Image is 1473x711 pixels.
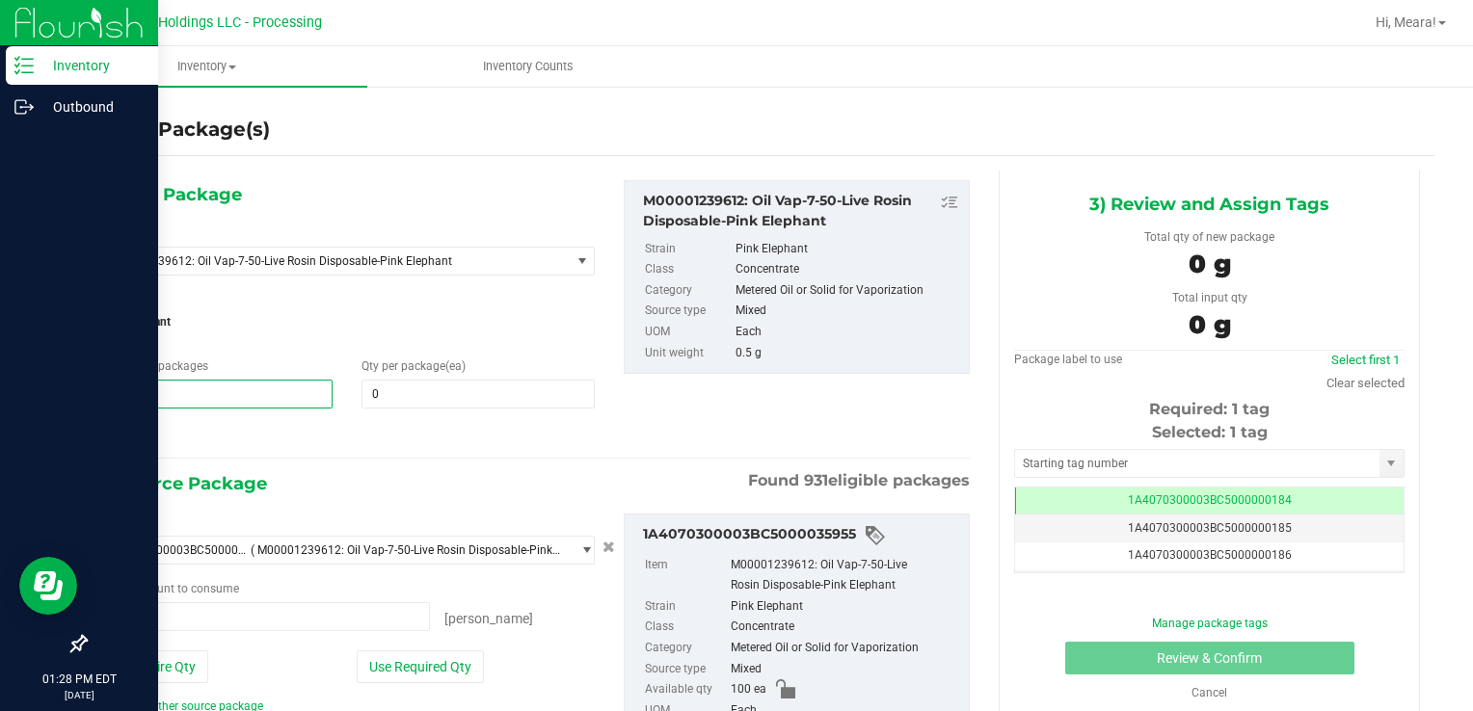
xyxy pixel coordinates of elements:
div: Pink Elephant [731,596,959,618]
label: UOM [645,322,732,343]
label: Item [645,555,727,596]
span: Selected: 1 tag [1152,423,1268,441]
label: Source type [645,659,727,680]
p: Outbound [34,95,149,118]
a: Select first 1 [1331,353,1400,367]
span: 0 g [1189,309,1231,340]
span: Pink Elephant [99,307,595,336]
span: 3) Review and Assign Tags [1089,190,1329,219]
a: Inventory Counts [367,46,688,87]
label: Category [645,280,732,302]
a: Inventory [46,46,367,87]
label: Unit weight [645,343,732,364]
iframe: Resource center [19,557,77,615]
span: 1A4070300003BC5000000186 [1128,548,1292,562]
inline-svg: Outbound [14,97,34,117]
span: Found eligible packages [748,469,970,492]
span: Required: 1 tag [1149,400,1270,418]
label: Class [645,259,732,280]
span: 100 ea [731,679,766,700]
span: 1A4070300003BC5000000184 [1128,493,1292,507]
label: Available qty [645,679,727,700]
input: 0 ea [100,603,429,630]
span: Hi, Meara! [1376,14,1436,30]
a: Manage package tags [1152,617,1268,630]
div: M00001239612: Oil Vap-7-50-Live Rosin Disposable-Pink Elephant [731,555,959,596]
span: Riviera Creek Holdings LLC - Processing [71,14,322,31]
span: 931 [804,471,828,489]
span: Qty per package [362,359,466,373]
span: M00001239612: Oil Vap-7-50-Live Rosin Disposable-Pink Elephant [108,254,545,268]
span: count [145,582,174,595]
button: Cancel button [597,534,621,562]
div: 0.5 g [736,343,960,364]
span: 1A4070300003BC5000035955 [108,543,251,557]
span: (ea) [445,359,466,373]
span: Total qty of new package [1144,230,1274,244]
div: Mixed [736,301,960,322]
span: Inventory [46,58,367,75]
span: 1) New Package [99,180,242,209]
div: Metered Oil or Solid for Vaporization [731,638,959,659]
span: select [1379,450,1404,477]
a: Cancel [1192,686,1227,699]
p: 01:28 PM EDT [9,671,149,688]
h4: Create Package(s) [85,116,270,144]
span: 1A4070300003BC5000000185 [1128,521,1292,535]
span: 2) Source Package [99,469,267,498]
div: Concentrate [736,259,960,280]
span: select [570,248,594,275]
input: Starting tag number [1015,450,1379,477]
label: Strain [645,239,732,260]
span: select [570,537,594,564]
div: 1A4070300003BC5000035955 [643,524,959,547]
input: 0 [362,381,594,408]
span: [PERSON_NAME] [444,611,533,626]
span: 0 g [1189,249,1231,279]
label: Category [645,638,727,659]
div: Each [736,322,960,343]
label: Strain [645,596,727,618]
span: ( M00001239612: Oil Vap-7-50-Live Rosin Disposable-Pink Elephant ) [251,543,562,557]
div: Pink Elephant [736,239,960,260]
button: Use Required Qty [357,650,484,683]
label: Class [645,617,727,638]
label: Source type [645,301,732,322]
div: Concentrate [731,617,959,638]
span: Total input qty [1172,291,1247,304]
inline-svg: Inventory [14,56,34,75]
p: Inventory [34,54,149,77]
div: Mixed [731,659,959,680]
div: M00001239612: Oil Vap-7-50-Live Rosin Disposable-Pink Elephant [643,191,959,231]
p: [DATE] [9,688,149,702]
span: Package label to use [1014,353,1122,366]
span: Inventory Counts [457,58,600,75]
span: Package to consume [99,582,239,595]
a: Clear selected [1326,376,1405,390]
button: Review & Confirm [1065,642,1354,674]
div: Metered Oil or Solid for Vaporization [736,280,960,302]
